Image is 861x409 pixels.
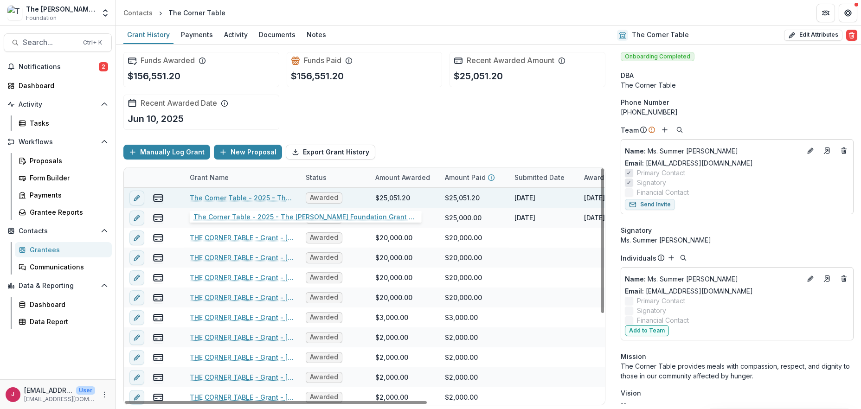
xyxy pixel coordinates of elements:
div: Amount Paid [439,167,509,187]
div: $2,000.00 [445,372,478,382]
div: Ms. Summer [PERSON_NAME] [621,235,854,245]
button: Export Grant History [286,145,375,160]
div: Award Date [578,167,648,187]
span: Name : [625,147,646,155]
p: Ms. Summer [PERSON_NAME] [625,146,801,156]
div: [DATE] [514,193,535,203]
div: Payments [30,190,104,200]
a: Go to contact [820,271,835,286]
a: THE CORNER TABLE - Grant - [DATE] [190,332,295,342]
div: $20,000.00 [445,273,482,282]
button: Open Workflows [4,134,112,149]
img: The Bolick Foundation [7,6,22,20]
button: edit [129,290,144,305]
span: Awarded [310,194,338,202]
h2: Recent Awarded Amount [467,56,554,65]
div: $3,000.00 [445,313,478,322]
button: view-payments [153,352,164,363]
div: [DATE] [584,213,605,223]
a: Activity [220,26,251,44]
span: DBA [621,70,634,80]
span: Signatory [637,306,666,315]
div: Ctrl + K [81,38,104,48]
button: Add [666,252,677,263]
button: view-payments [153,272,164,283]
div: $25,051.20 [375,193,410,203]
div: Contacts [123,8,153,18]
button: More [99,389,110,400]
h2: Funds Paid [304,56,341,65]
span: Awarded [310,254,338,262]
div: Grant Name [184,167,300,187]
a: Data Report [15,314,112,329]
a: Grant History [123,26,173,44]
div: $25,000.00 [445,213,482,223]
button: Notifications2 [4,59,112,74]
span: Data & Reporting [19,282,97,290]
div: [PHONE_NUMBER] [621,107,854,117]
a: The Corner Table - 2025 - The [PERSON_NAME] Foundation Grant Proposal Application [190,193,295,203]
span: Awarded [310,234,338,242]
span: Financial Contact [637,187,689,197]
span: Phone Number [621,97,669,107]
div: $2,000.00 [445,352,478,362]
h2: Funds Awarded [141,56,195,65]
button: view-payments [153,232,164,243]
div: Amount Awarded [370,167,439,187]
div: Tasks [30,118,104,128]
button: edit [129,250,144,265]
div: $20,000.00 [445,253,482,262]
div: Dashboard [30,300,104,309]
button: edit [129,211,144,225]
div: $20,000.00 [375,273,412,282]
button: Edit Attributes [784,30,842,41]
div: Documents [255,28,299,41]
a: THE CORNER TABLE - Grant - [DATE] [190,313,295,322]
a: Tasks [15,115,112,131]
div: [DATE] [514,213,535,223]
a: Grantees [15,242,112,257]
button: Deletes [838,145,849,156]
button: edit [129,330,144,345]
button: Send Invite [625,199,675,210]
a: Documents [255,26,299,44]
div: Amount Awarded [370,173,436,182]
span: Awarded [310,313,338,321]
div: $2,000.00 [375,372,408,382]
button: view-payments [153,252,164,263]
div: $2,000.00 [375,352,408,362]
div: $2,000.00 [375,332,408,342]
a: Contacts [120,6,156,19]
button: view-payments [153,212,164,224]
p: The Corner Table provides meals with compassion, respect, and dignity to those in our community a... [621,361,854,381]
div: $2,000.00 [375,392,408,402]
button: Edit [805,145,816,156]
a: Proposals [15,153,112,168]
button: edit [129,310,144,325]
span: Primary Contact [637,296,685,306]
div: Notes [303,28,330,41]
p: Individuals [621,253,656,263]
button: Manually Log Grant [123,145,210,160]
span: Activity [19,101,97,109]
p: Ms. Summer [PERSON_NAME] [625,274,801,284]
button: Edit [805,273,816,284]
div: Status [300,173,332,182]
p: User [76,386,95,395]
span: Email: [625,159,644,167]
span: Notifications [19,63,99,71]
button: view-payments [153,292,164,303]
button: view-payments [153,192,164,204]
p: Jun 10, 2025 [128,112,184,126]
a: Grantee Reports [15,204,112,220]
p: -- [621,398,854,408]
div: $20,000.00 [375,293,412,302]
span: Workflows [19,138,97,146]
div: $3,000.00 [375,313,408,322]
a: THE CORNER TABLE - Grant - [DATE] [190,372,295,382]
div: Grantee Reports [30,207,104,217]
a: The Corner Table - 2024 - The [PERSON_NAME] Foundation Grant Proposal Application [190,213,295,223]
span: Awarded [310,214,338,222]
